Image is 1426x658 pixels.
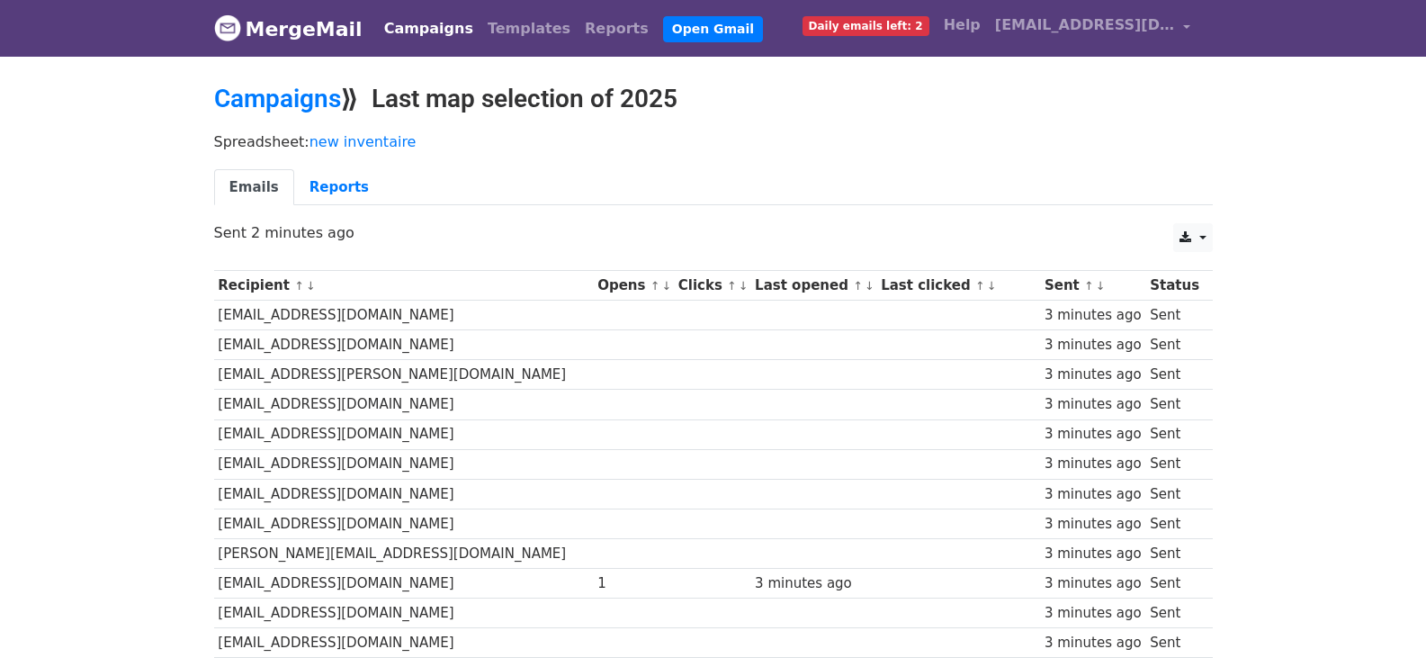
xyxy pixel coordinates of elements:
a: Reports [294,169,384,206]
td: Sent [1145,509,1203,538]
td: [EMAIL_ADDRESS][DOMAIN_NAME] [214,479,594,509]
a: ↑ [975,279,985,293]
a: Reports [578,11,656,47]
div: 3 minutes ago [1045,365,1142,385]
a: ↑ [1084,279,1094,293]
img: MergeMail logo [214,14,241,41]
th: Status [1145,271,1203,301]
th: Last opened [750,271,876,301]
div: 3 minutes ago [1045,394,1142,415]
th: Clicks [674,271,750,301]
a: Campaigns [377,11,480,47]
th: Last clicked [876,271,1040,301]
div: 3 minutes ago [1045,484,1142,505]
div: 3 minutes ago [1045,514,1142,535]
td: Sent [1145,301,1203,330]
td: Sent [1145,628,1203,658]
h2: ⟫ Last map selection of 2025 [214,84,1213,114]
a: new inventaire [309,133,417,150]
th: Recipient [214,271,594,301]
p: Sent 2 minutes ago [214,223,1213,242]
a: Emails [214,169,294,206]
p: Spreadsheet: [214,132,1213,151]
a: ↑ [650,279,660,293]
td: [EMAIL_ADDRESS][DOMAIN_NAME] [214,449,594,479]
td: [EMAIL_ADDRESS][DOMAIN_NAME] [214,419,594,449]
a: Daily emails left: 2 [795,7,937,43]
a: Help [937,7,988,43]
td: [EMAIL_ADDRESS][DOMAIN_NAME] [214,330,594,360]
div: 3 minutes ago [1045,633,1142,653]
a: Open Gmail [663,16,763,42]
div: 3 minutes ago [1045,603,1142,624]
td: [EMAIL_ADDRESS][DOMAIN_NAME] [214,628,594,658]
div: 1 [597,573,669,594]
td: [PERSON_NAME][EMAIL_ADDRESS][DOMAIN_NAME] [214,538,594,568]
th: Opens [593,271,674,301]
a: ↑ [727,279,737,293]
td: Sent [1145,569,1203,599]
a: MergeMail [214,10,363,48]
a: ↓ [1096,279,1106,293]
div: 3 minutes ago [1045,424,1142,445]
div: 3 minutes ago [755,573,872,594]
td: [EMAIL_ADDRESS][DOMAIN_NAME] [214,569,594,599]
td: Sent [1145,479,1203,509]
td: Sent [1145,599,1203,628]
td: Sent [1145,449,1203,479]
a: ↑ [294,279,304,293]
a: ↓ [739,279,749,293]
td: [EMAIL_ADDRESS][DOMAIN_NAME] [214,599,594,628]
td: [EMAIL_ADDRESS][PERSON_NAME][DOMAIN_NAME] [214,360,594,390]
span: Daily emails left: 2 [803,16,929,36]
a: [EMAIL_ADDRESS][DOMAIN_NAME] [988,7,1198,50]
div: 3 minutes ago [1045,454,1142,474]
a: ↓ [661,279,671,293]
td: [EMAIL_ADDRESS][DOMAIN_NAME] [214,301,594,330]
td: Sent [1145,360,1203,390]
td: Sent [1145,538,1203,568]
div: 3 minutes ago [1045,335,1142,356]
a: ↑ [853,279,863,293]
td: Sent [1145,390,1203,419]
td: Sent [1145,330,1203,360]
span: [EMAIL_ADDRESS][DOMAIN_NAME] [995,14,1175,36]
a: Campaigns [214,84,341,113]
td: Sent [1145,419,1203,449]
a: ↓ [987,279,997,293]
div: 3 minutes ago [1045,305,1142,326]
th: Sent [1040,271,1145,301]
div: 3 minutes ago [1045,573,1142,594]
div: 3 minutes ago [1045,544,1142,564]
a: Templates [480,11,578,47]
td: [EMAIL_ADDRESS][DOMAIN_NAME] [214,390,594,419]
a: ↓ [306,279,316,293]
td: [EMAIL_ADDRESS][DOMAIN_NAME] [214,509,594,538]
a: ↓ [865,279,874,293]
